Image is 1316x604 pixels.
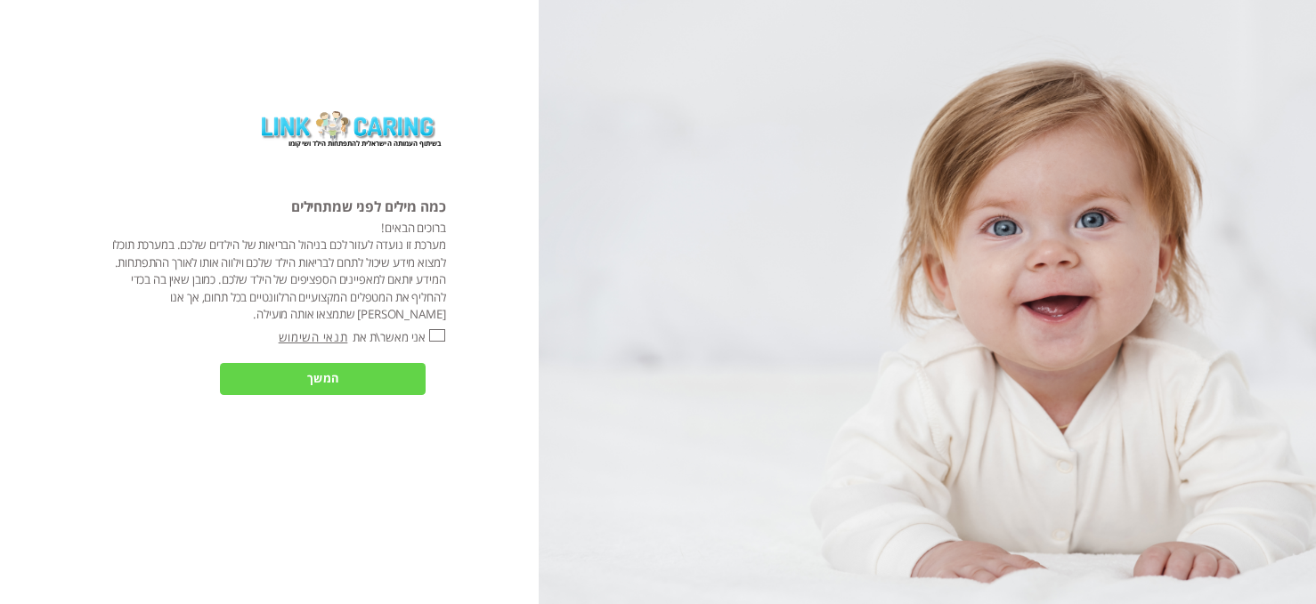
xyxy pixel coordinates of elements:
[291,197,446,216] span: כמה מילים לפני שמתחילים
[220,363,426,395] input: המשך
[264,139,441,148] label: בשיתוף העמותה הישראלית להתפתחות הילד ושיקומו
[353,329,426,345] label: אני מאשר\ת את
[279,329,348,345] a: תנאי השימוש
[94,220,445,324] p: ברוכים הבאים! מערכת זו נועדה לעזור לכם בניהול הבריאות של הילדים שלכם. במערכת תוכלו למצוא מידע שיכ...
